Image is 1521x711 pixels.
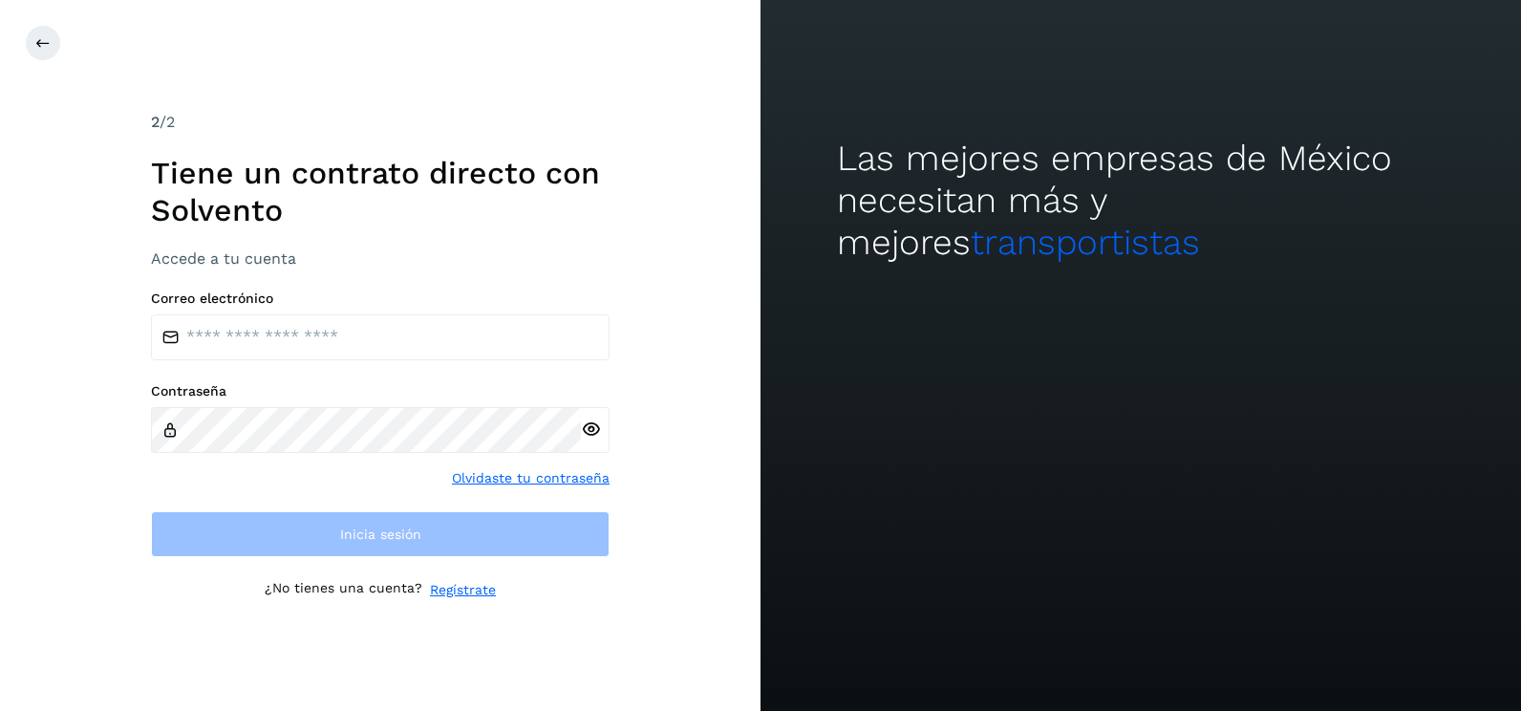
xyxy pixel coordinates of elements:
label: Correo electrónico [151,291,610,307]
h2: Las mejores empresas de México necesitan más y mejores [837,138,1446,265]
h1: Tiene un contrato directo con Solvento [151,155,610,228]
div: /2 [151,111,610,134]
h3: Accede a tu cuenta [151,249,610,268]
button: Inicia sesión [151,511,610,557]
a: Olvidaste tu contraseña [452,468,610,488]
a: Regístrate [430,580,496,600]
span: transportistas [971,222,1200,263]
p: ¿No tienes una cuenta? [265,580,422,600]
label: Contraseña [151,383,610,399]
span: Inicia sesión [340,528,421,541]
span: 2 [151,113,160,131]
